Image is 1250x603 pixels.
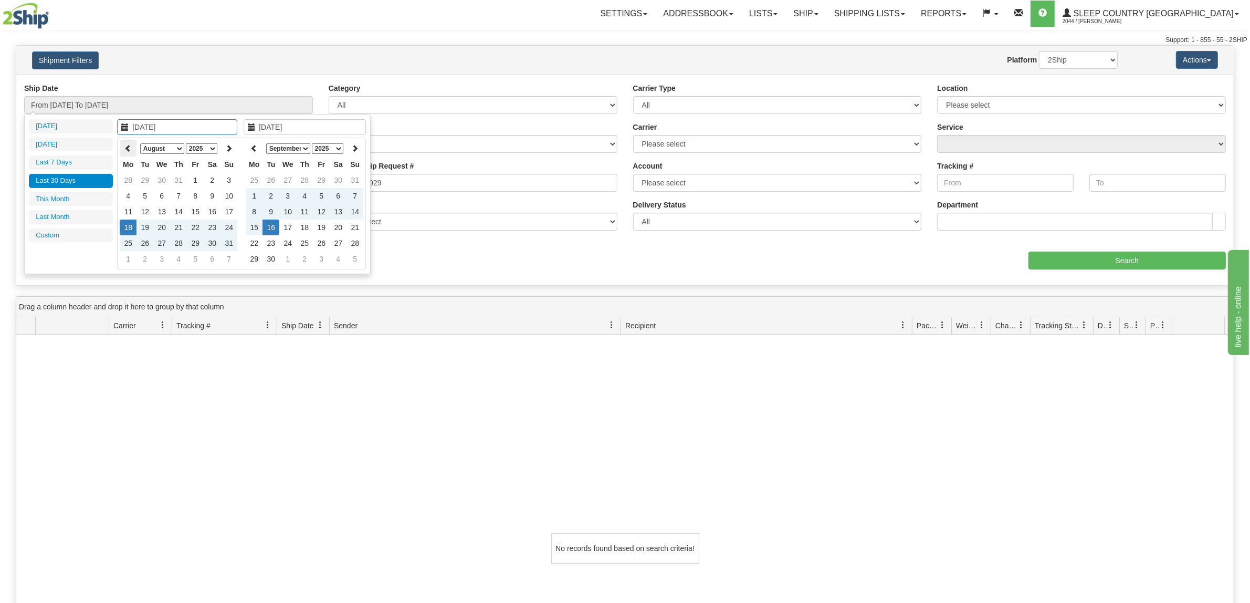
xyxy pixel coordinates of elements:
[204,235,220,251] td: 30
[120,220,136,235] td: 18
[204,204,220,220] td: 16
[154,316,172,334] a: Carrier filter column settings
[204,251,220,267] td: 6
[296,188,313,204] td: 4
[933,316,951,334] a: Packages filter column settings
[1028,252,1226,269] input: Search
[279,235,296,251] td: 24
[246,220,262,235] td: 15
[29,192,113,206] li: This Month
[136,172,153,188] td: 29
[1101,316,1119,334] a: Delivery Status filter column settings
[8,6,97,19] div: live help - online
[279,251,296,267] td: 1
[220,157,237,172] th: Su
[136,251,153,267] td: 2
[262,251,279,267] td: 30
[120,235,136,251] td: 25
[973,316,991,334] a: Weight filter column settings
[330,220,346,235] td: 20
[937,122,963,132] label: Service
[633,200,686,210] label: Delivery Status
[633,83,676,93] label: Carrier Type
[246,204,262,220] td: 8
[246,188,262,204] td: 1
[279,172,296,188] td: 27
[313,188,330,204] td: 5
[346,157,363,172] th: Su
[220,204,237,220] td: 17
[29,174,113,188] li: Last 30 Days
[956,320,978,331] span: Weight
[826,1,913,27] a: Shipping lists
[153,188,170,204] td: 6
[220,251,237,267] td: 7
[346,251,363,267] td: 5
[917,320,939,331] span: Packages
[136,204,153,220] td: 12
[1071,9,1234,18] span: Sleep Country [GEOGRAPHIC_DATA]
[334,320,358,331] span: Sender
[937,83,968,93] label: Location
[625,320,656,331] span: Recipient
[246,251,262,267] td: 29
[262,172,279,188] td: 26
[170,235,187,251] td: 28
[3,3,49,29] img: logo2044.jpg
[187,220,204,235] td: 22
[279,188,296,204] td: 3
[1226,248,1249,355] iframe: chat widget
[246,172,262,188] td: 25
[1154,316,1172,334] a: Pickup Status filter column settings
[204,157,220,172] th: Sa
[204,188,220,204] td: 9
[330,172,346,188] td: 30
[176,320,211,331] span: Tracking #
[296,172,313,188] td: 28
[153,157,170,172] th: We
[259,316,277,334] a: Tracking # filter column settings
[187,235,204,251] td: 29
[1176,51,1218,69] button: Actions
[187,157,204,172] th: Fr
[313,235,330,251] td: 26
[937,200,978,210] label: Department
[330,204,346,220] td: 13
[296,220,313,235] td: 18
[16,297,1234,317] div: grid grouping header
[346,172,363,188] td: 31
[153,220,170,235] td: 20
[330,188,346,204] td: 6
[330,157,346,172] th: Sa
[187,251,204,267] td: 5
[187,204,204,220] td: 15
[346,204,363,220] td: 14
[120,251,136,267] td: 1
[1007,55,1037,65] label: Platform
[153,251,170,267] td: 3
[296,157,313,172] th: Th
[262,220,279,235] td: 16
[296,251,313,267] td: 2
[220,220,237,235] td: 24
[785,1,826,27] a: Ship
[204,220,220,235] td: 23
[153,235,170,251] td: 27
[995,320,1017,331] span: Charge
[3,36,1247,45] div: Support: 1 - 855 - 55 - 2SHIP
[170,204,187,220] td: 14
[120,204,136,220] td: 11
[279,157,296,172] th: We
[330,251,346,267] td: 4
[187,188,204,204] td: 8
[120,157,136,172] th: Mo
[279,220,296,235] td: 17
[551,533,699,564] div: No records found based on search criteria!
[346,235,363,251] td: 28
[329,83,361,93] label: Category
[741,1,785,27] a: Lists
[170,188,187,204] td: 7
[187,172,204,188] td: 1
[1012,316,1030,334] a: Charge filter column settings
[170,220,187,235] td: 21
